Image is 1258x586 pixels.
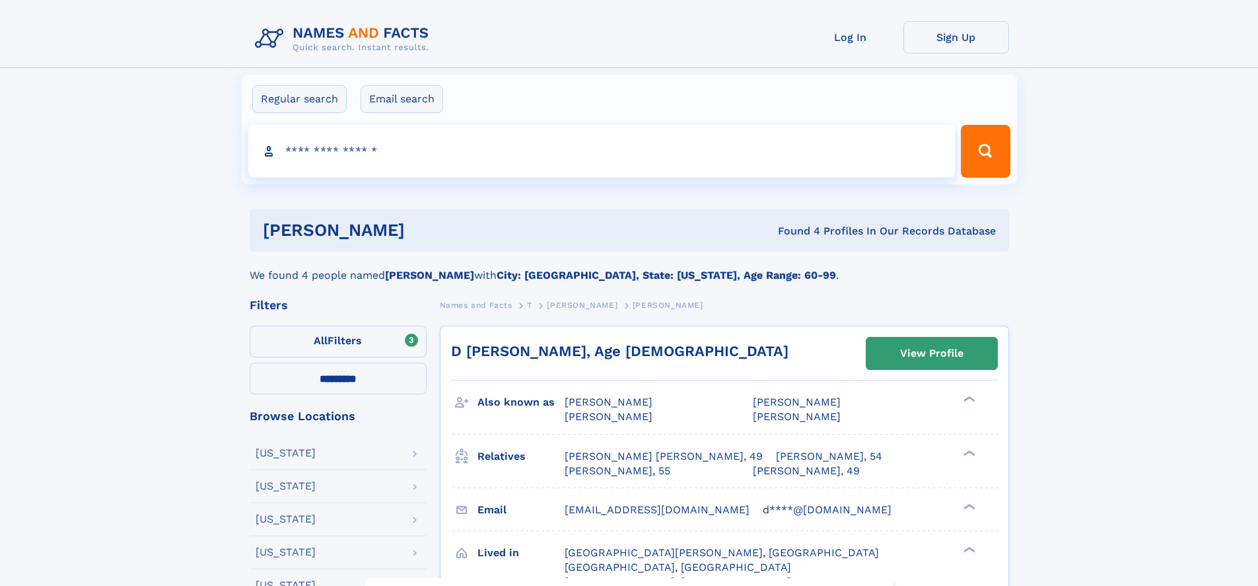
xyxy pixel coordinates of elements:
[477,391,565,414] h3: Also known as
[477,499,565,521] h3: Email
[547,301,617,310] span: [PERSON_NAME]
[497,269,836,281] b: City: [GEOGRAPHIC_DATA], State: [US_STATE], Age Range: 60-99
[565,396,652,408] span: [PERSON_NAME]
[250,326,427,357] label: Filters
[961,125,1010,178] button: Search Button
[248,125,956,178] input: search input
[753,396,841,408] span: [PERSON_NAME]
[565,503,750,516] span: [EMAIL_ADDRESS][DOMAIN_NAME]
[385,269,474,281] b: [PERSON_NAME]
[565,464,670,478] a: [PERSON_NAME], 55
[753,464,860,478] a: [PERSON_NAME], 49
[565,546,879,559] span: [GEOGRAPHIC_DATA][PERSON_NAME], [GEOGRAPHIC_DATA]
[252,85,347,113] label: Regular search
[256,547,316,558] div: [US_STATE]
[591,224,996,238] div: Found 4 Profiles In Our Records Database
[798,21,903,54] a: Log In
[960,449,976,457] div: ❯
[250,252,1009,283] div: We found 4 people named with .
[527,297,532,313] a: T
[565,410,652,423] span: [PERSON_NAME]
[361,85,443,113] label: Email search
[960,545,976,554] div: ❯
[477,542,565,564] h3: Lived in
[263,222,592,238] h1: [PERSON_NAME]
[250,21,440,57] img: Logo Names and Facts
[477,445,565,468] h3: Relatives
[250,410,427,422] div: Browse Locations
[776,449,882,464] a: [PERSON_NAME], 54
[256,514,316,525] div: [US_STATE]
[451,343,788,359] a: D [PERSON_NAME], Age [DEMOGRAPHIC_DATA]
[256,448,316,458] div: [US_STATE]
[866,338,997,369] a: View Profile
[314,334,328,347] span: All
[903,21,1009,54] a: Sign Up
[527,301,532,310] span: T
[900,338,963,369] div: View Profile
[633,301,703,310] span: [PERSON_NAME]
[565,561,791,573] span: [GEOGRAPHIC_DATA], [GEOGRAPHIC_DATA]
[547,297,617,313] a: [PERSON_NAME]
[250,299,427,311] div: Filters
[960,502,976,511] div: ❯
[256,481,316,492] div: [US_STATE]
[565,449,763,464] a: [PERSON_NAME] [PERSON_NAME], 49
[960,395,976,404] div: ❯
[753,410,841,423] span: [PERSON_NAME]
[440,297,512,313] a: Names and Facts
